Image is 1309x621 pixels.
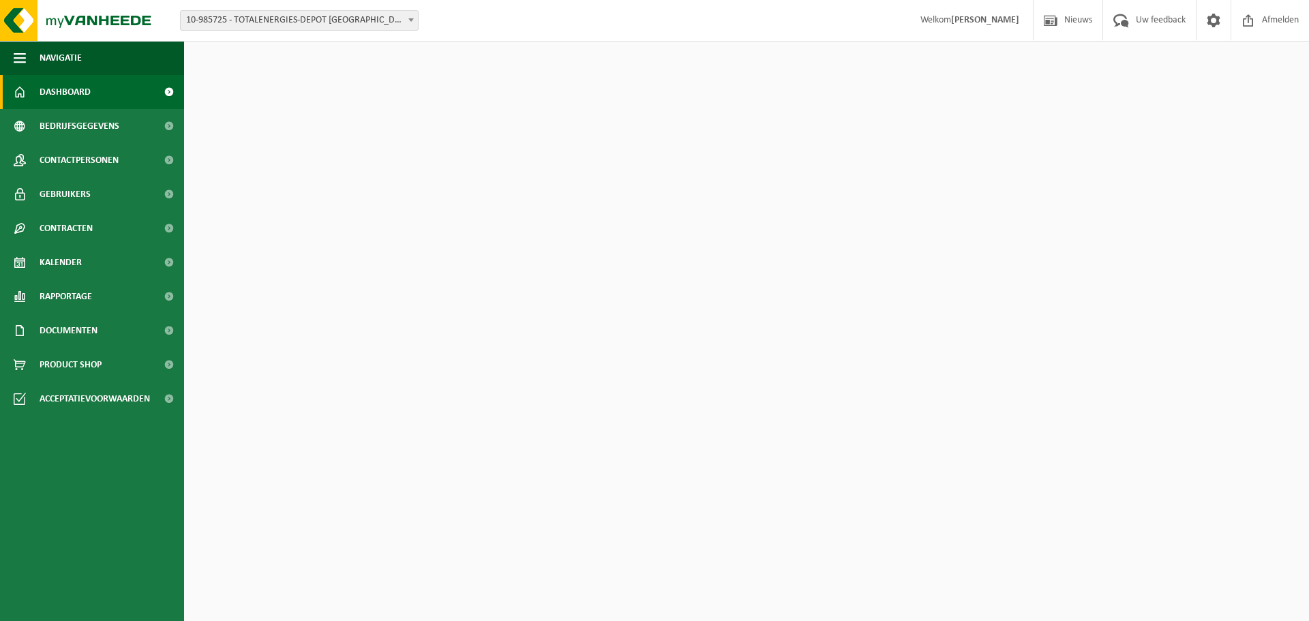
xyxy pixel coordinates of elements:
span: 10-985725 - TOTALENERGIES-DEPOT ANTWERPEN - ANTWERPEN [180,10,419,31]
span: Dashboard [40,75,91,109]
span: 10-985725 - TOTALENERGIES-DEPOT ANTWERPEN - ANTWERPEN [181,11,418,30]
span: Gebruikers [40,177,91,211]
span: Kalender [40,245,82,279]
strong: [PERSON_NAME] [951,15,1019,25]
span: Navigatie [40,41,82,75]
span: Rapportage [40,279,92,314]
span: Product Shop [40,348,102,382]
span: Bedrijfsgegevens [40,109,119,143]
span: Acceptatievoorwaarden [40,382,150,416]
span: Documenten [40,314,97,348]
span: Contracten [40,211,93,245]
span: Contactpersonen [40,143,119,177]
